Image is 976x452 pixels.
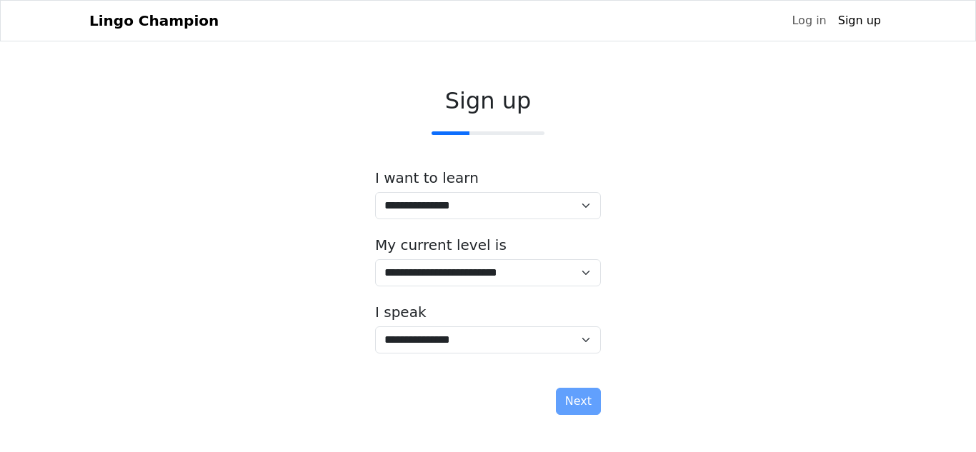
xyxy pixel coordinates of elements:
[375,303,427,321] label: I speak
[89,6,219,35] a: Lingo Champion
[832,6,887,35] a: Sign up
[375,236,507,253] label: My current level is
[375,87,601,114] h2: Sign up
[786,6,832,35] a: Log in
[375,169,479,186] label: I want to learn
